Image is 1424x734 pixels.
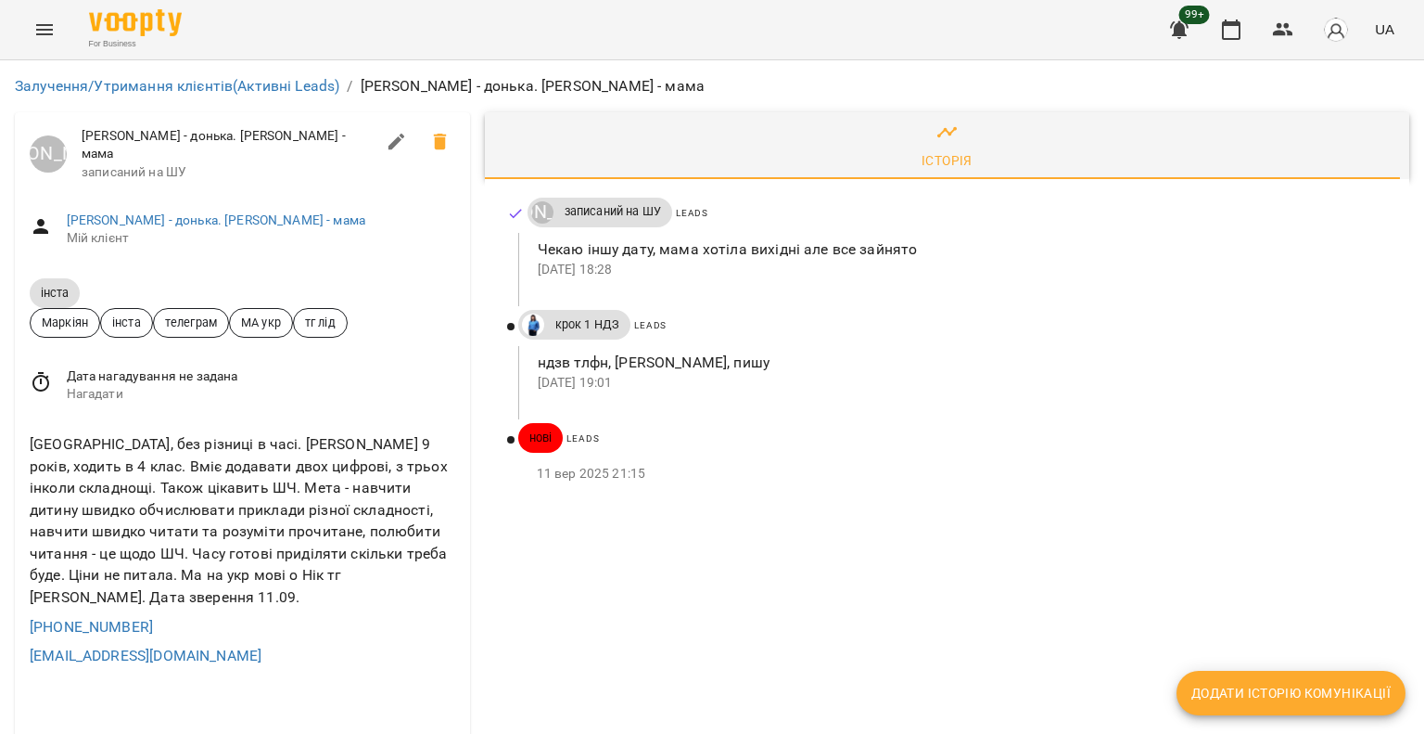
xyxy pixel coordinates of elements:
[82,127,375,163] span: [PERSON_NAME] - донька. [PERSON_NAME] - мама
[538,261,1379,279] p: [DATE] 18:28
[67,385,455,404] span: Нагадати
[294,314,347,331] span: тг лід
[30,647,261,664] a: [EMAIL_ADDRESS][DOMAIN_NAME]
[518,314,544,336] a: Дащенко Аня
[1176,671,1405,715] button: Додати історію комунікації
[1367,12,1402,46] button: UA
[634,320,667,330] span: Leads
[89,9,182,36] img: Voopty Logo
[15,75,1409,97] nav: breadcrumb
[531,201,553,224] div: Луцук Маркіян
[67,367,455,386] span: Дата нагадування не задана
[1323,17,1349,43] img: avatar_s.png
[347,75,352,97] li: /
[67,212,365,227] a: [PERSON_NAME] - донька. [PERSON_NAME] - мама
[67,229,455,248] span: Мій клієнт
[22,7,67,52] button: Menu
[89,38,182,50] span: For Business
[31,314,99,331] span: Маркіян
[30,135,67,173] a: [PERSON_NAME]
[30,618,153,636] a: [PHONE_NUMBER]
[1179,6,1210,24] span: 99+
[1191,682,1391,704] span: Додати історію комунікації
[230,314,292,331] span: МА укр
[566,433,599,444] span: Leads
[538,352,1379,374] p: ндзв тлфн, [PERSON_NAME], пишу
[538,238,1379,261] p: Чекаю іншу дату, мама хотіла вихідні але все зайнято
[528,201,553,224] a: [PERSON_NAME]
[361,75,706,97] p: [PERSON_NAME] - донька. [PERSON_NAME] - мама
[15,77,339,95] a: Залучення/Утримання клієнтів(Активні Leads)
[101,314,152,331] span: інста
[676,208,708,218] span: Leads
[1375,19,1394,39] span: UA
[82,163,375,182] span: записаний на ШУ
[30,135,67,173] div: Луцук Маркіян
[553,203,672,220] span: записаний на ШУ
[537,465,1379,483] p: 11 вер 2025 21:15
[544,316,630,333] span: крок 1 НДЗ
[26,430,459,612] div: [GEOGRAPHIC_DATA], без різниці в часі. [PERSON_NAME] 9 років, ходить в 4 клас. Вміє додавати двох...
[922,149,973,172] div: Історія
[518,430,564,446] span: нові
[538,374,1379,393] p: [DATE] 19:01
[154,314,228,331] span: телеграм
[30,285,80,301] span: інста
[522,314,544,336] img: Дащенко Аня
